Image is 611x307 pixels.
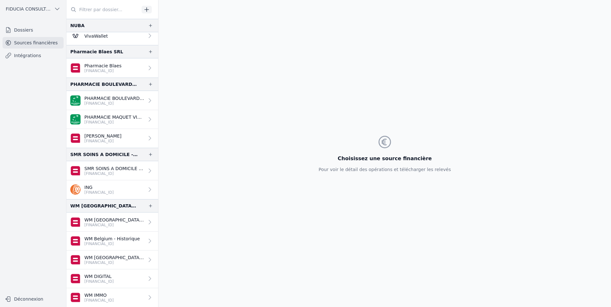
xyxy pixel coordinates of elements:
[84,139,121,144] p: [FINANCIAL_ID]
[70,217,81,227] img: belfius.png
[84,273,114,280] p: WM DIGITAL
[66,26,158,45] a: VivaWallet
[70,236,81,246] img: belfius.png
[84,254,144,261] p: WM [GEOGRAPHIC_DATA] - [GEOGRAPHIC_DATA]
[84,68,121,73] p: [FINANCIAL_ID]
[66,288,158,307] a: WM IMMO [FINANCIAL_ID]
[70,202,138,210] div: WM [GEOGRAPHIC_DATA] SRL
[84,292,114,298] p: WM IMMO
[66,58,158,78] a: Pharmacie Blaes [FINANCIAL_ID]
[3,4,64,14] button: FIDUCIA CONSULTING SRL
[70,48,123,56] div: Pharmacie Blaes SRL
[84,165,144,172] p: SMR SOINS A DOMICILE - THU
[70,133,81,143] img: belfius-1.png
[3,50,64,61] a: Intégrations
[84,217,144,223] p: WM [GEOGRAPHIC_DATA] - [GEOGRAPHIC_DATA]
[84,101,144,106] p: [FINANCIAL_ID]
[66,129,158,148] a: [PERSON_NAME] [FINANCIAL_ID]
[70,151,138,158] div: SMR SOINS A DOMICILE - THUISZORG
[84,298,114,303] p: [FINANCIAL_ID]
[66,4,139,15] input: Filtrer par dossier...
[66,251,158,269] a: WM [GEOGRAPHIC_DATA] - [GEOGRAPHIC_DATA] [FINANCIAL_ID]
[70,63,81,73] img: belfius-1.png
[66,213,158,232] a: WM [GEOGRAPHIC_DATA] - [GEOGRAPHIC_DATA] [FINANCIAL_ID]
[66,110,158,129] a: PHARMACIE MAQUET VICTOIRE [FINANCIAL_ID]
[70,95,81,106] img: BNP_BE_BUSINESS_GEBABEBB.png
[3,294,64,304] button: Déconnexion
[84,190,114,195] p: [FINANCIAL_ID]
[84,33,108,39] p: VivaWallet
[3,24,64,36] a: Dossiers
[84,241,140,246] p: [FINANCIAL_ID]
[66,269,158,288] a: WM DIGITAL [FINANCIAL_ID]
[66,232,158,251] a: WM Belgium - Historique [FINANCIAL_ID]
[319,155,451,162] h3: Choisissez une source financière
[319,166,451,173] p: Pour voir le détail des opérations et télécharger les relevés
[66,180,158,199] a: ING [FINANCIAL_ID]
[70,273,81,284] img: belfius.png
[84,184,114,191] p: ING
[66,91,158,110] a: PHARMACIE BOULEVARD SPRL [FINANCIAL_ID]
[6,6,51,12] span: FIDUCIA CONSULTING SRL
[84,236,140,242] p: WM Belgium - Historique
[84,120,144,125] p: [FINANCIAL_ID]
[84,114,144,120] p: PHARMACIE MAQUET VICTOIRE
[84,279,114,284] p: [FINANCIAL_ID]
[3,37,64,49] a: Sources financières
[70,114,81,124] img: BNP_BE_BUSINESS_GEBABEBB.png
[70,22,85,29] div: NUBA
[66,161,158,180] a: SMR SOINS A DOMICILE - THU [FINANCIAL_ID]
[70,292,81,303] img: belfius.png
[84,133,121,139] p: [PERSON_NAME]
[84,63,121,69] p: Pharmacie Blaes
[70,255,81,265] img: belfius.png
[70,80,138,88] div: PHARMACIE BOULEVARD SPRL
[84,260,144,265] p: [FINANCIAL_ID]
[84,95,144,101] p: PHARMACIE BOULEVARD SPRL
[84,171,144,176] p: [FINANCIAL_ID]
[70,184,81,195] img: ing.png
[70,166,81,176] img: belfius.png
[70,31,81,41] img: Viva-Wallet.webp
[84,222,144,228] p: [FINANCIAL_ID]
